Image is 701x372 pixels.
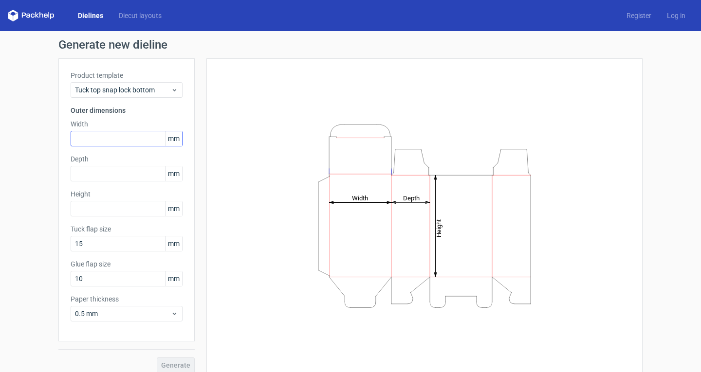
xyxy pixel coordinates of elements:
[111,11,169,20] a: Diecut layouts
[659,11,693,20] a: Log in
[165,236,182,251] span: mm
[71,259,183,269] label: Glue flap size
[71,189,183,199] label: Height
[71,119,183,129] label: Width
[165,166,182,181] span: mm
[75,309,171,319] span: 0.5 mm
[352,194,368,201] tspan: Width
[435,219,443,237] tspan: Height
[75,85,171,95] span: Tuck top snap lock bottom
[58,39,643,51] h1: Generate new dieline
[70,11,111,20] a: Dielines
[71,294,183,304] label: Paper thickness
[165,201,182,216] span: mm
[71,71,183,80] label: Product template
[71,224,183,234] label: Tuck flap size
[403,194,420,201] tspan: Depth
[165,271,182,286] span: mm
[165,131,182,146] span: mm
[619,11,659,20] a: Register
[71,154,183,164] label: Depth
[71,106,183,115] h3: Outer dimensions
